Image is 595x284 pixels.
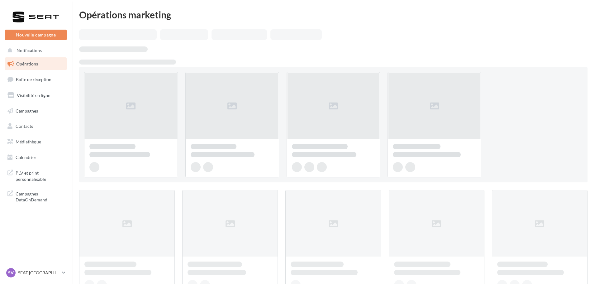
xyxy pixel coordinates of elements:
[4,135,68,148] a: Médiathèque
[4,89,68,102] a: Visibilité en ligne
[5,267,67,279] a: SV SEAT [GEOGRAPHIC_DATA]
[4,187,68,205] a: Campagnes DataOnDemand
[16,139,41,144] span: Médiathèque
[16,108,38,113] span: Campagnes
[17,48,42,53] span: Notifications
[4,104,68,118] a: Campagnes
[79,10,588,19] div: Opérations marketing
[16,169,64,182] span: PLV et print personnalisable
[4,73,68,86] a: Boîte de réception
[16,123,33,129] span: Contacts
[16,155,36,160] span: Calendrier
[5,30,67,40] button: Nouvelle campagne
[16,190,64,203] span: Campagnes DataOnDemand
[16,61,38,66] span: Opérations
[8,270,14,276] span: SV
[16,77,51,82] span: Boîte de réception
[4,151,68,164] a: Calendrier
[17,93,50,98] span: Visibilité en ligne
[4,120,68,133] a: Contacts
[4,57,68,70] a: Opérations
[18,270,60,276] p: SEAT [GEOGRAPHIC_DATA]
[4,166,68,185] a: PLV et print personnalisable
